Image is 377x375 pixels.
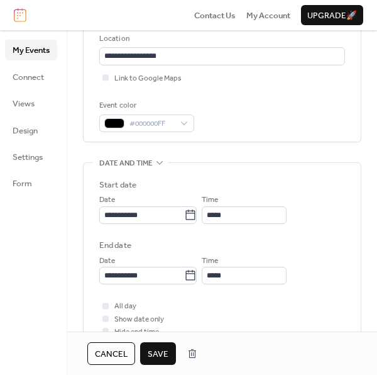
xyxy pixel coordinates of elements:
span: Design [13,125,38,137]
div: Location [99,33,342,45]
a: Design [5,120,57,140]
div: End date [99,239,131,252]
span: Views [13,98,35,110]
div: Start date [99,179,136,191]
button: Cancel [87,342,135,365]
span: My Events [13,44,50,57]
a: Contact Us [194,9,236,21]
span: Time [202,194,218,206]
a: Settings [5,147,57,167]
a: Connect [5,67,57,87]
span: Time [202,255,218,267]
img: logo [14,8,26,22]
span: Settings [13,151,43,164]
span: Hide end time [114,326,159,339]
span: Form [13,177,32,190]
button: Save [140,342,176,365]
span: #000000FF [129,118,174,130]
a: Views [5,93,57,113]
span: Upgrade 🚀 [307,9,357,22]
span: Cancel [95,348,128,361]
span: Date [99,255,115,267]
span: Link to Google Maps [114,72,182,85]
span: Contact Us [194,9,236,22]
button: Upgrade🚀 [301,5,363,25]
span: Date and time [99,157,153,170]
div: Event color [99,99,192,112]
a: Form [5,173,57,193]
span: Connect [13,71,44,84]
span: Date [99,194,115,206]
span: All day [114,300,136,313]
span: Show date only [114,313,164,326]
span: My Account [246,9,290,22]
a: My Account [246,9,290,21]
span: Save [148,348,168,361]
a: My Events [5,40,57,60]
